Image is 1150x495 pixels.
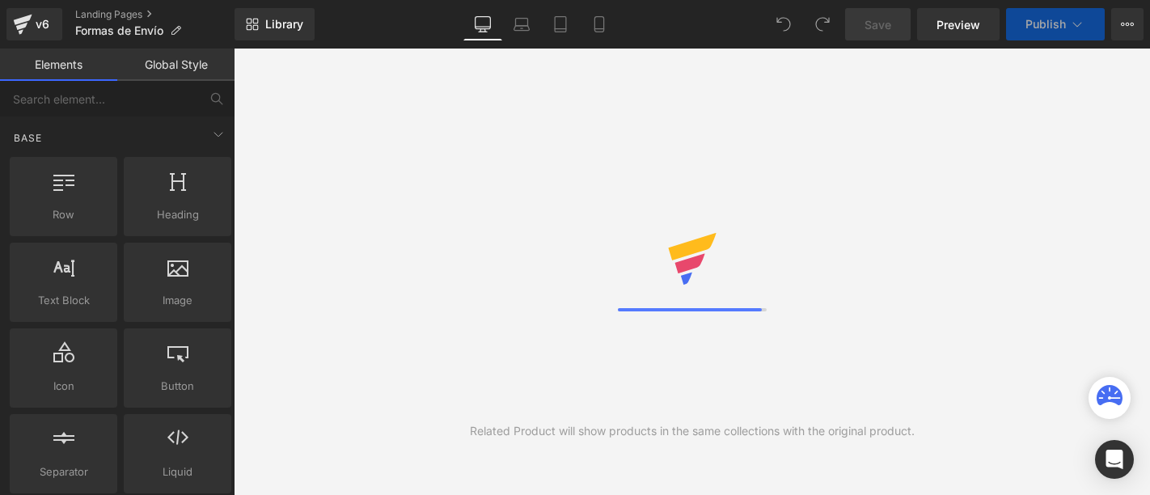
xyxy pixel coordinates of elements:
[15,378,112,395] span: Icon
[767,8,800,40] button: Undo
[129,463,226,480] span: Liquid
[235,8,315,40] a: New Library
[865,16,891,33] span: Save
[1095,440,1134,479] div: Open Intercom Messenger
[541,8,580,40] a: Tablet
[6,8,62,40] a: v6
[936,16,980,33] span: Preview
[463,8,502,40] a: Desktop
[1006,8,1105,40] button: Publish
[917,8,1000,40] a: Preview
[470,422,915,440] div: Related Product will show products in the same collections with the original product.
[1111,8,1144,40] button: More
[806,8,839,40] button: Redo
[129,206,226,223] span: Heading
[117,49,235,81] a: Global Style
[129,378,226,395] span: Button
[1025,18,1066,31] span: Publish
[12,130,44,146] span: Base
[15,206,112,223] span: Row
[32,14,53,35] div: v6
[502,8,541,40] a: Laptop
[265,17,303,32] span: Library
[75,24,163,37] span: Formas de Envío
[15,292,112,309] span: Text Block
[129,292,226,309] span: Image
[75,8,235,21] a: Landing Pages
[15,463,112,480] span: Separator
[580,8,619,40] a: Mobile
